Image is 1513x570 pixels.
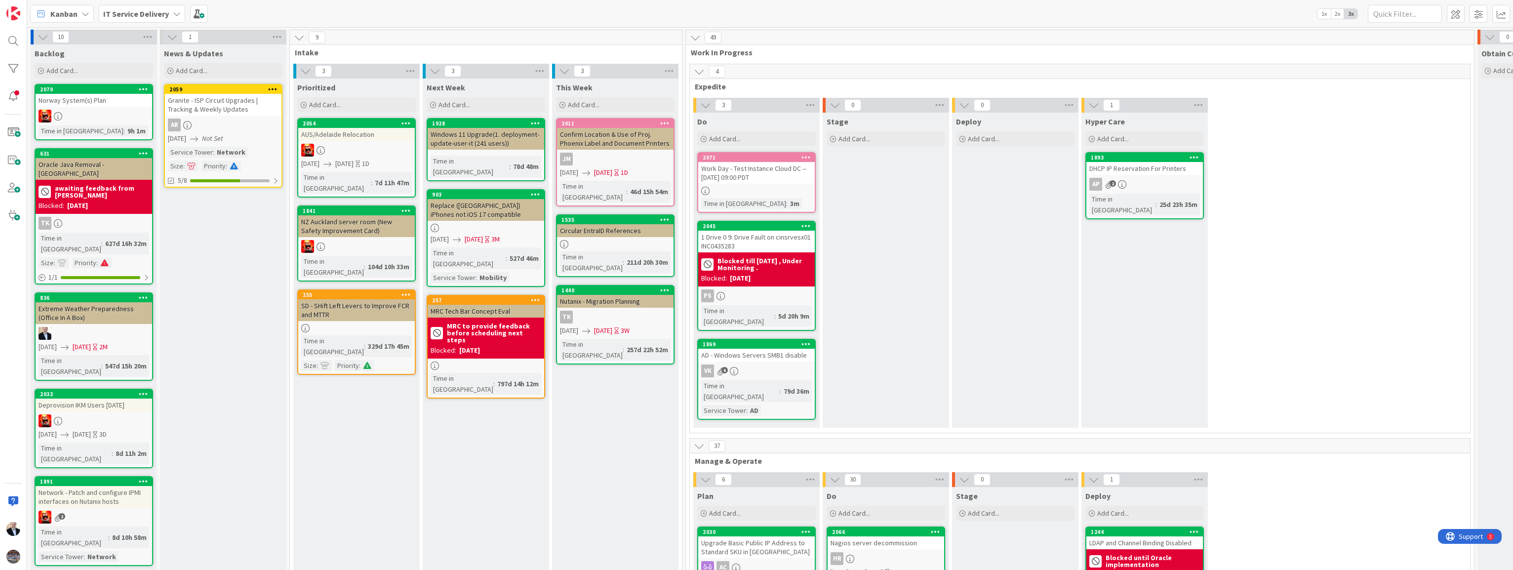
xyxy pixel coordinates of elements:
[99,429,107,440] div: 3D
[1086,528,1203,536] div: 1244
[364,341,365,352] span: :
[698,231,815,252] div: 1 Drive 0 9: Drive Fault on cinsrvesx01 INC0435283
[1331,9,1344,19] span: 2x
[780,386,781,397] span: :
[721,367,728,373] span: 6
[431,156,509,177] div: Time in [GEOGRAPHIC_DATA]
[697,117,707,126] span: Do
[698,153,815,162] div: 2071
[40,391,152,398] div: 2033
[509,161,511,172] span: :
[828,528,944,536] div: 2066
[557,295,674,308] div: Nutanix - Migration Planning
[428,305,544,318] div: MRC Tech Bar Concept Eval
[335,360,359,371] div: Priority
[36,217,152,230] div: TK
[36,271,152,284] div: 1/1
[495,378,541,389] div: 797d 14h 12m
[560,153,573,165] div: JM
[556,214,675,277] a: 1535Circular EntraID ReferencesTime in [GEOGRAPHIC_DATA]:211d 20h 30m
[67,201,88,211] div: [DATE]
[432,297,544,304] div: 257
[698,222,815,231] div: 2045
[431,272,476,283] div: Service Tower
[556,285,675,365] a: 1440Nutanix - Migration PlanningTK[DATE][DATE]3WTime in [GEOGRAPHIC_DATA]:257d 22h 52m
[709,509,741,518] span: Add Card...
[101,238,103,249] span: :
[112,448,113,459] span: :
[1086,528,1203,549] div: 1244LDAP and Channel Binding Disabled
[623,344,624,355] span: :
[298,299,415,321] div: SD - SHift Left Levers to Improve FCR and MTTR
[701,305,774,327] div: Time in [GEOGRAPHIC_DATA]
[301,240,314,253] img: VN
[568,100,599,109] span: Add Card...
[295,47,670,57] span: Intake
[556,82,593,92] span: This Week
[52,31,69,43] span: 10
[301,144,314,157] img: VN
[40,294,152,301] div: 836
[594,167,612,178] span: [DATE]
[701,289,714,302] div: PS
[1086,162,1203,175] div: DHCP IP Reservation For Printers
[83,551,85,562] span: :
[781,386,812,397] div: 79d 36m
[557,215,674,224] div: 1535
[36,302,152,324] div: Extreme Weather Preparedness (Office In A Box)
[164,48,223,58] span: News & Updates
[428,190,544,221] div: 903Replace ([GEOGRAPHIC_DATA]) iPhones not iOS 17 compatible
[55,185,149,199] b: awaiting feedback from [PERSON_NAME]
[465,234,483,244] span: [DATE]
[748,405,761,416] div: AD
[21,1,45,13] span: Support
[776,311,812,322] div: 5d 20h 9m
[701,365,714,377] div: VK
[297,118,416,198] a: 2054AUS/Adelaide RelocationVN[DATE][DATE]1DTime in [GEOGRAPHIC_DATA]:7d 11h 47m
[428,199,544,221] div: Replace ([GEOGRAPHIC_DATA]) iPhones not iOS 17 compatible
[35,48,65,58] span: Backlog
[301,360,317,371] div: Size
[507,253,541,264] div: 527d 46m
[36,477,152,508] div: 1891Network - Patch and configure IPMI interfaces on Nutanix hosts
[110,532,149,543] div: 8d 10h 58m
[557,153,674,165] div: JM
[36,477,152,486] div: 1891
[103,9,169,19] b: IT Service Delivery
[48,272,58,283] span: 1 / 1
[35,84,153,140] a: 2070Norway System(s) PlanVNTime in [GEOGRAPHIC_DATA]:9h 1m
[832,529,944,535] div: 2066
[36,390,152,411] div: 2033Deprovision IKM Users [DATE]
[709,66,725,78] span: 4
[1110,180,1116,187] span: 2
[51,4,54,12] div: 2
[176,66,207,75] span: Add Card...
[168,119,181,131] div: AR
[709,134,741,143] span: Add Card...
[364,261,365,272] span: :
[717,257,812,271] b: Blocked till [DATE] , Under Monitoring .
[428,128,544,150] div: Windows 11 Upgrade(1. deployment-update-user-it (241 users))
[556,118,675,206] a: 2011Confirm Location & Use of Proj. Phoenix Label and Document PrintersJM[DATE][DATE]1DTime in [G...
[39,443,112,464] div: Time in [GEOGRAPHIC_DATA]
[701,380,780,402] div: Time in [GEOGRAPHIC_DATA]
[1091,529,1203,535] div: 1244
[301,256,364,278] div: Time in [GEOGRAPHIC_DATA]
[226,161,227,171] span: :
[183,161,185,171] span: :
[298,144,415,157] div: VN
[427,295,545,399] a: 257MRC Tech Bar Concept EvalMRC to provide feedback before scheduling next stepsBlocked:[DATE]Tim...
[39,125,123,136] div: Time in [GEOGRAPHIC_DATA]
[40,86,152,93] div: 2070
[698,153,815,184] div: 2071Work Day - Test Instance Cloud DC -- [DATE] 09:00 PDT
[560,167,578,178] span: [DATE]
[36,399,152,411] div: Deprovision IKM Users [DATE]
[165,85,281,116] div: 2059Granite - ISP Circuit Upgrades | Tracking & Weekly Updates
[1086,536,1203,549] div: LDAP and Channel Binding Disabled
[39,355,101,377] div: Time in [GEOGRAPHIC_DATA]
[557,119,674,150] div: 2011Confirm Location & Use of Proj. Phoenix Label and Document Printers
[36,110,152,122] div: VN
[511,161,541,172] div: 78d 48m
[35,476,153,566] a: 1891Network - Patch and configure IPMI interfaces on Nutanix hostsVNTime in [GEOGRAPHIC_DATA]:8d ...
[309,100,341,109] span: Add Card...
